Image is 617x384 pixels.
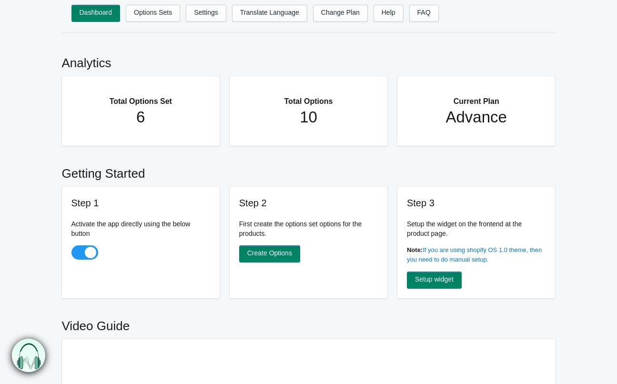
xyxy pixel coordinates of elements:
h2: Total Options Set [81,86,201,108]
h2: Video Guide [62,308,556,339]
h3: Step 3 [407,196,546,210]
img: bxm.png [10,339,44,373]
b: Note: [407,246,423,253]
h1: Advance [416,108,536,127]
p: Setup the widget on the frontend at the product page. [407,219,546,238]
a: Dashboard [71,5,121,22]
h1: 6 [81,108,201,127]
a: Help [374,5,404,22]
a: Create Options [239,245,300,263]
a: If you are using shopify OS 1.0 theme, then you need to do manual setup. [407,246,542,263]
h1: 10 [249,108,369,127]
h2: Analytics [62,45,556,76]
a: Translate Language [232,5,307,22]
p: Activate the app directly using the below button [71,219,211,238]
h2: Getting Started [62,155,556,187]
a: FAQ [409,5,439,22]
a: Setup widget [407,272,462,289]
a: Change Plan [313,5,368,22]
h2: Total Options [249,86,369,108]
h3: Step 2 [239,196,378,210]
h2: Current Plan [416,86,536,108]
h3: Step 1 [71,196,211,210]
p: First create the options set options for the products. [239,219,378,238]
a: Settings [186,5,226,22]
a: Options Sets [126,5,180,22]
